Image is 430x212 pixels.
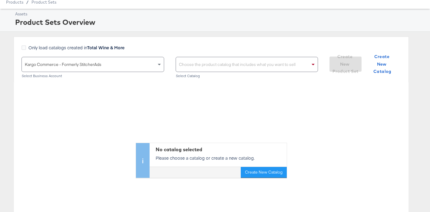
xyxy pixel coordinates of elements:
[176,57,318,72] div: Choose the product catalog that includes what you want to sell
[241,167,287,178] button: Create New Catalog
[21,74,164,78] div: Select Business Account
[176,74,318,78] div: Select Catalog
[369,53,396,75] span: Create New Catalog
[156,146,284,153] div: No catalog selected
[15,11,422,17] div: Assets
[15,17,422,27] div: Product Sets Overview
[28,44,124,51] span: Only load catalogs created in
[366,57,399,72] button: Create New Catalog
[25,62,101,67] span: Kargo Commerce - Formerly StitcherAds
[156,155,284,161] p: Please choose a catalog or create a new catalog.
[87,44,124,51] strong: Total Wine & More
